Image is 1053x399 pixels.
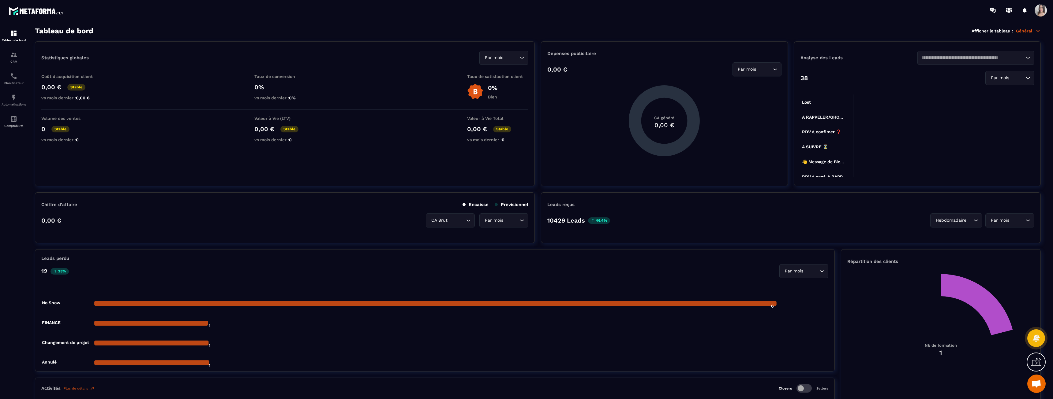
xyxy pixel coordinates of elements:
a: automationsautomationsAutomatisations [2,89,26,111]
p: 12 [41,268,47,275]
p: Volume des ventes [41,116,103,121]
p: 0% [254,83,316,91]
h3: Tableau de bord [35,27,93,35]
img: automations [10,94,17,101]
p: Coût d'acquisition client [41,74,103,79]
input: Search for option [449,217,465,224]
span: 0,00 € [76,95,90,100]
p: 0,00 € [41,83,61,91]
p: Planificateur [2,81,26,85]
span: 0 [76,137,79,142]
p: 10429 Leads [547,217,585,224]
p: 46.4% [588,217,610,224]
p: Valeur à Vie Total [467,116,528,121]
div: Search for option [779,264,828,278]
input: Search for option [758,66,771,73]
span: 0% [289,95,296,100]
p: Setters [816,386,828,390]
p: vs mois dernier : [467,137,528,142]
div: Search for option [985,213,1034,227]
p: 0,00 € [467,125,487,133]
a: formationformationTableau de bord [2,25,26,46]
p: Tableau de bord [2,39,26,42]
tspan: A SUIVRE ⏳ [802,144,828,150]
p: Stable [51,126,69,132]
p: 0,00 € [41,217,61,224]
p: Leads reçus [547,202,575,207]
p: 25% [51,268,69,275]
p: CRM [2,60,26,63]
p: vs mois dernier : [41,137,103,142]
p: 0% [488,84,497,91]
span: Par mois [989,75,1010,81]
p: Stable [493,126,511,132]
img: scheduler [10,72,17,80]
span: 0 [502,137,504,142]
input: Search for option [1010,75,1024,81]
p: Chiffre d’affaire [41,202,77,207]
div: Search for option [426,213,475,227]
span: 0 [289,137,292,142]
p: Stable [67,84,85,91]
span: Par mois [783,268,804,275]
input: Search for option [804,268,818,275]
img: b-badge-o.b3b20ee6.svg [467,83,483,100]
p: Statistiques globales [41,55,89,61]
p: Taux de satisfaction client [467,74,528,79]
tspan: RDV à conf. A RAPP... [802,174,846,179]
p: Comptabilité [2,124,26,127]
input: Search for option [504,217,518,224]
input: Search for option [1010,217,1024,224]
input: Search for option [921,54,1024,61]
p: Automatisations [2,103,26,106]
p: 0,00 € [547,66,567,73]
div: Search for option [479,213,528,227]
tspan: FINANCE [42,320,61,325]
div: Search for option [985,71,1034,85]
span: Par mois [736,66,758,73]
p: vs mois dernier : [254,95,316,100]
tspan: RDV à confimer ❓ [802,129,841,135]
tspan: Lost [802,100,811,105]
p: Taux de conversion [254,74,316,79]
p: Activités [41,386,61,391]
div: Search for option [733,62,781,76]
p: Dépenses publicitaire [547,51,781,56]
img: logo [9,6,64,17]
div: Search for option [930,213,982,227]
p: 0 [41,125,45,133]
input: Search for option [504,54,518,61]
tspan: 👋 Message de Bie... [802,159,844,164]
img: formation [10,30,17,37]
p: 0,00 € [254,125,274,133]
p: Closers [779,386,792,390]
p: Bien [488,94,497,99]
p: Analyse des Leads [800,55,917,61]
p: Afficher le tableau : [972,28,1013,33]
span: Par mois [989,217,1010,224]
p: vs mois dernier : [254,137,316,142]
span: CA Brut [430,217,449,224]
a: formationformationCRM [2,46,26,68]
img: narrow-up-right-o.6b7c60e2.svg [90,386,95,391]
p: vs mois dernier : [41,95,103,100]
a: schedulerschedulerPlanificateur [2,68,26,89]
tspan: Annulé [42,360,57,364]
tspan: A RAPPELER/GHO... [802,115,843,120]
p: Valeur à Vie (LTV) [254,116,316,121]
tspan: Changement de projet [42,340,89,345]
div: Search for option [917,51,1034,65]
p: Général [1016,28,1041,34]
p: Prévisionnel [495,202,528,207]
a: Ouvrir le chat [1027,375,1046,393]
p: Leads perdu [41,256,69,261]
a: accountantaccountantComptabilité [2,111,26,132]
img: formation [10,51,17,58]
span: Par mois [483,54,504,61]
span: Par mois [483,217,504,224]
p: Stable [280,126,298,132]
tspan: No Show [42,300,61,305]
p: Répartition des clients [847,259,1034,264]
a: Plus de détails [64,386,95,391]
input: Search for option [968,217,972,224]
